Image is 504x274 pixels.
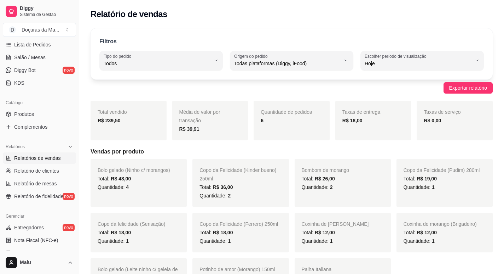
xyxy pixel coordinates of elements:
span: Quantidade: [302,238,333,244]
span: Todas plataformas (Diggy, iFood) [234,60,341,67]
span: Sistema de Gestão [20,12,73,17]
span: Quantidade: [199,238,231,244]
a: KDS [3,77,76,89]
a: Relatório de mesas [3,178,76,189]
span: Quantidade: [404,238,435,244]
span: Lista de Pedidos [14,41,51,48]
button: Escolher período de visualizaçãoHoje [360,51,484,71]
span: Total: [98,230,131,235]
span: Todos [104,60,210,67]
span: Total vendido [98,109,127,115]
span: 1 [432,184,435,190]
a: Lista de Pedidos [3,39,76,50]
span: Total: [302,176,335,181]
span: Total: [199,184,233,190]
a: Salão / Mesas [3,52,76,63]
strong: R$ 39,91 [179,126,199,132]
strong: R$ 18,00 [342,118,363,123]
span: Taxas de serviço [424,109,460,115]
span: Salão / Mesas [14,54,46,61]
span: Relatório de clientes [14,167,59,174]
strong: 6 [261,118,263,123]
a: Controle de caixa [3,247,76,259]
p: Filtros [99,37,117,46]
span: 1 [228,238,231,244]
span: R$ 26,00 [315,176,335,181]
a: DiggySistema de Gestão [3,3,76,20]
span: Quantidade de pedidos [261,109,312,115]
span: Relatórios de vendas [14,155,61,162]
span: Total: [98,176,131,181]
a: Produtos [3,108,76,120]
span: 1 [126,238,129,244]
span: Copo da Felicidade (Ferrero) 250ml [199,221,278,227]
button: Exportar relatório [444,82,493,94]
span: Quantidade: [302,184,333,190]
label: Escolher período de visualização [365,53,429,59]
strong: R$ 239,50 [98,118,121,123]
span: Exportar relatório [449,84,487,92]
span: Bombom de morango [302,167,349,173]
span: R$ 18,00 [111,230,131,235]
span: Malu [20,259,65,266]
span: Potinho de amor (Morango) 150ml [199,267,275,272]
span: Quantidade: [404,184,435,190]
span: Relatórios [6,144,25,150]
a: Relatório de clientes [3,165,76,177]
div: Doçuras da Ma ... [22,26,59,33]
span: R$ 36,00 [213,184,233,190]
span: Coxinha de [PERSON_NAME] [302,221,369,227]
a: Entregadoresnovo [3,222,76,233]
a: Complementos [3,121,76,133]
a: Diggy Botnovo [3,65,76,76]
label: Tipo do pedido [104,53,134,59]
span: Quantidade: [98,184,129,190]
span: 2 [330,184,333,190]
h5: Vendas por produto [91,147,493,156]
button: Tipo do pedidoTodos [99,51,223,71]
span: Diggy Bot [14,67,36,74]
button: Origem do pedidoTodas plataformas (Diggy, iFood) [230,51,353,71]
span: Total: [404,176,437,181]
span: Diggy [20,5,73,12]
span: Copo da Felicidade (Kinder bueno) 250ml [199,167,276,181]
span: Copo da Felicidade (Pudim) 280ml [404,167,480,173]
span: Total: [404,230,437,235]
a: Relatórios de vendas [3,152,76,164]
div: Catálogo [3,97,76,108]
span: Quantidade: [199,193,231,198]
span: R$ 12,00 [417,230,437,235]
span: Quantidade: [98,238,129,244]
span: Média de valor por transação [179,109,220,123]
span: 2 [228,193,231,198]
span: R$ 18,00 [213,230,233,235]
h2: Relatório de vendas [91,9,167,20]
button: Select a team [3,23,76,37]
span: Hoje [365,60,471,67]
span: 1 [432,238,435,244]
span: 4 [126,184,129,190]
span: Taxas de entrega [342,109,380,115]
span: Copo da felicidade (Sensação) [98,221,165,227]
button: Malu [3,254,76,271]
span: KDS [14,79,24,86]
span: 1 [330,238,333,244]
strong: R$ 0,00 [424,118,441,123]
span: Entregadores [14,224,44,231]
span: Total: [199,230,233,235]
span: Total: [302,230,335,235]
span: R$ 19,00 [417,176,437,181]
div: Gerenciar [3,211,76,222]
span: Coxinha de morango (Brigadeiro) [404,221,477,227]
span: Relatório de fidelidade [14,193,63,200]
span: Bolo gelado (Ninho c/ morangos) [98,167,170,173]
label: Origem do pedido [234,53,270,59]
span: Complementos [14,123,47,130]
span: D [9,26,16,33]
span: Produtos [14,111,34,118]
a: Relatório de fidelidadenovo [3,191,76,202]
span: R$ 12,00 [315,230,335,235]
span: Controle de caixa [14,250,53,257]
span: R$ 48,00 [111,176,131,181]
span: Nota Fiscal (NFC-e) [14,237,58,244]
